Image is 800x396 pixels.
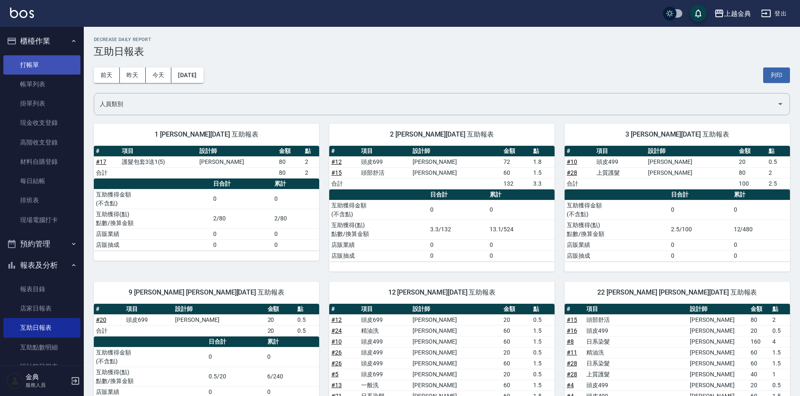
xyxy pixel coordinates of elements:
[410,369,501,380] td: [PERSON_NAME]
[748,380,770,391] td: 20
[770,325,790,336] td: 0.5
[329,239,428,250] td: 店販業績
[501,156,531,167] td: 72
[584,369,688,380] td: 上質護髮
[359,380,410,391] td: 一般洗
[277,167,303,178] td: 80
[331,382,342,388] a: #13
[669,250,731,261] td: 0
[206,347,265,367] td: 0
[10,8,34,18] img: Logo
[211,209,272,228] td: 2/80
[272,179,319,189] th: 累計
[770,358,790,369] td: 1.5
[3,254,80,276] button: 報表及分析
[96,316,106,323] a: #20
[737,178,766,189] td: 100
[96,158,106,165] a: #17
[565,146,790,189] table: a dense table
[567,349,577,356] a: #11
[567,338,574,345] a: #8
[584,380,688,391] td: 頭皮499
[410,146,501,157] th: 設計師
[501,146,531,157] th: 金額
[3,318,80,337] a: 互助日報表
[501,347,531,358] td: 20
[94,37,790,42] h2: Decrease Daily Report
[770,347,790,358] td: 1.5
[488,200,555,220] td: 0
[3,280,80,299] a: 報表目錄
[567,327,577,334] a: #16
[565,178,594,189] td: 合計
[295,314,319,325] td: 0.5
[359,369,410,380] td: 頭皮699
[265,347,319,367] td: 0
[359,146,410,157] th: 項目
[3,233,80,255] button: 預約管理
[410,336,501,347] td: [PERSON_NAME]
[428,220,487,239] td: 3.3/132
[565,200,669,220] td: 互助獲得金額 (不含點)
[329,178,359,189] td: 合計
[748,325,770,336] td: 20
[359,347,410,358] td: 頭皮499
[531,380,555,391] td: 1.5
[94,146,319,179] table: a dense table
[575,288,780,297] span: 22 [PERSON_NAME] [PERSON_NAME][DATE] 互助報表
[3,357,80,376] a: 設計師日報表
[303,156,319,167] td: 2
[766,178,790,189] td: 2.5
[565,146,594,157] th: #
[329,250,428,261] td: 店販抽成
[3,75,80,94] a: 帳單列表
[277,156,303,167] td: 80
[146,67,172,83] button: 今天
[501,167,531,178] td: 60
[3,30,80,52] button: 櫃檯作業
[94,146,120,157] th: #
[531,314,555,325] td: 0.5
[3,299,80,318] a: 店家日報表
[173,314,266,325] td: [PERSON_NAME]
[329,189,555,261] table: a dense table
[688,336,748,347] td: [PERSON_NAME]
[331,169,342,176] a: #15
[266,314,296,325] td: 20
[272,228,319,239] td: 0
[748,358,770,369] td: 60
[690,5,707,22] button: save
[410,304,501,315] th: 設計師
[501,380,531,391] td: 60
[295,304,319,315] th: 點
[584,347,688,358] td: 精油洗
[531,347,555,358] td: 0.5
[359,167,410,178] td: 頭部舒活
[531,146,555,157] th: 點
[266,304,296,315] th: 金額
[646,156,737,167] td: [PERSON_NAME]
[770,314,790,325] td: 2
[94,179,319,251] table: a dense table
[688,380,748,391] td: [PERSON_NAME]
[688,325,748,336] td: [PERSON_NAME]
[567,169,577,176] a: #28
[646,146,737,157] th: 設計師
[206,336,265,347] th: 日合計
[329,304,359,315] th: #
[488,220,555,239] td: 13.1/524
[758,6,790,21] button: 登出
[565,304,584,315] th: #
[567,158,577,165] a: #10
[501,325,531,336] td: 60
[567,371,577,378] a: #28
[584,304,688,315] th: 項目
[688,304,748,315] th: 設計師
[770,369,790,380] td: 1
[331,158,342,165] a: #12
[766,146,790,157] th: 點
[211,228,272,239] td: 0
[104,130,309,139] span: 1 [PERSON_NAME][DATE] 互助報表
[331,338,342,345] a: #10
[266,325,296,336] td: 20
